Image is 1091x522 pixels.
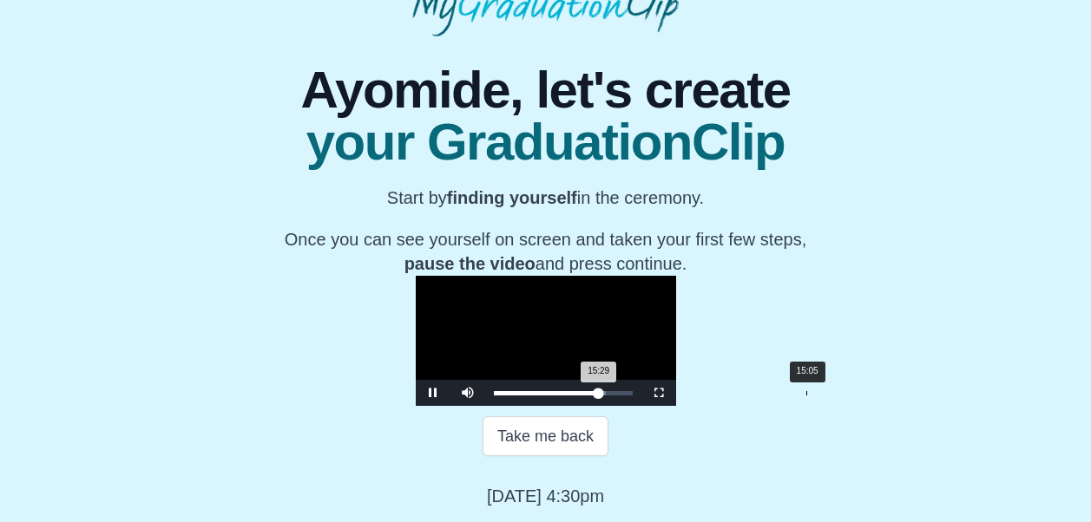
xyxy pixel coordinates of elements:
[285,116,806,168] span: your GraduationClip
[416,276,676,406] div: Video Player
[285,64,806,116] span: Ayomide, let's create
[285,186,806,210] p: Start by in the ceremony.
[404,254,536,273] b: pause the video
[487,484,604,508] p: [DATE] 4:30pm
[641,380,676,406] button: Fullscreen
[447,188,577,207] b: finding yourself
[450,380,485,406] button: Mute
[416,380,450,406] button: Pause
[483,416,608,456] button: Take me back
[285,227,806,276] p: Once you can see yourself on screen and taken your first few steps, and press continue.
[494,391,633,395] div: Progress Bar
